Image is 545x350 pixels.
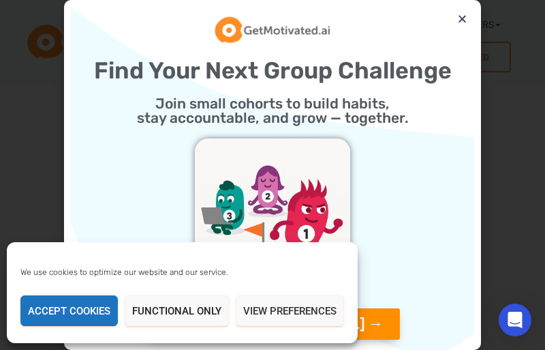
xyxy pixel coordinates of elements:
[20,266,305,278] div: We use cookies to optimize our website and our service.
[499,304,531,336] div: Open Intercom Messenger
[78,59,467,83] h2: Find Your Next Group Challenge
[78,96,467,125] h2: Join small cohorts to build habits, stay accountable, and grow — together.
[125,295,229,326] button: Functional only
[215,14,331,45] img: GetMotivatedAI Logo
[236,295,344,326] button: View preferences
[195,138,351,295] img: challenges_getmotivatedAI
[457,14,467,24] a: Close
[20,295,118,326] button: Accept cookies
